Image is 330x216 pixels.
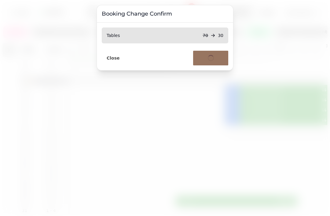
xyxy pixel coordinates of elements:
[102,10,228,17] h3: Booking Change Confirm
[107,56,120,60] span: Close
[218,32,223,38] p: 30
[203,32,208,38] p: 70
[102,54,125,62] button: Close
[107,32,120,38] p: Tables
